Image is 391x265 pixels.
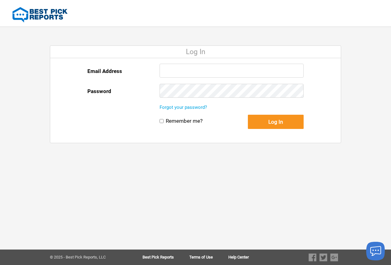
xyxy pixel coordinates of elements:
[50,255,123,259] div: © 2025 - Best Pick Reports, LLC
[228,255,249,259] a: Help Center
[160,105,207,110] a: Forgot your password?
[87,84,111,99] label: Password
[189,255,228,259] a: Terms of Use
[50,46,341,58] div: Log In
[143,255,189,259] a: Best Pick Reports
[166,118,203,124] label: Remember me?
[366,242,385,260] button: Launch chat
[12,7,68,23] img: Best Pick Reports Logo
[87,64,122,79] label: Email Address
[248,115,304,129] button: Log In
